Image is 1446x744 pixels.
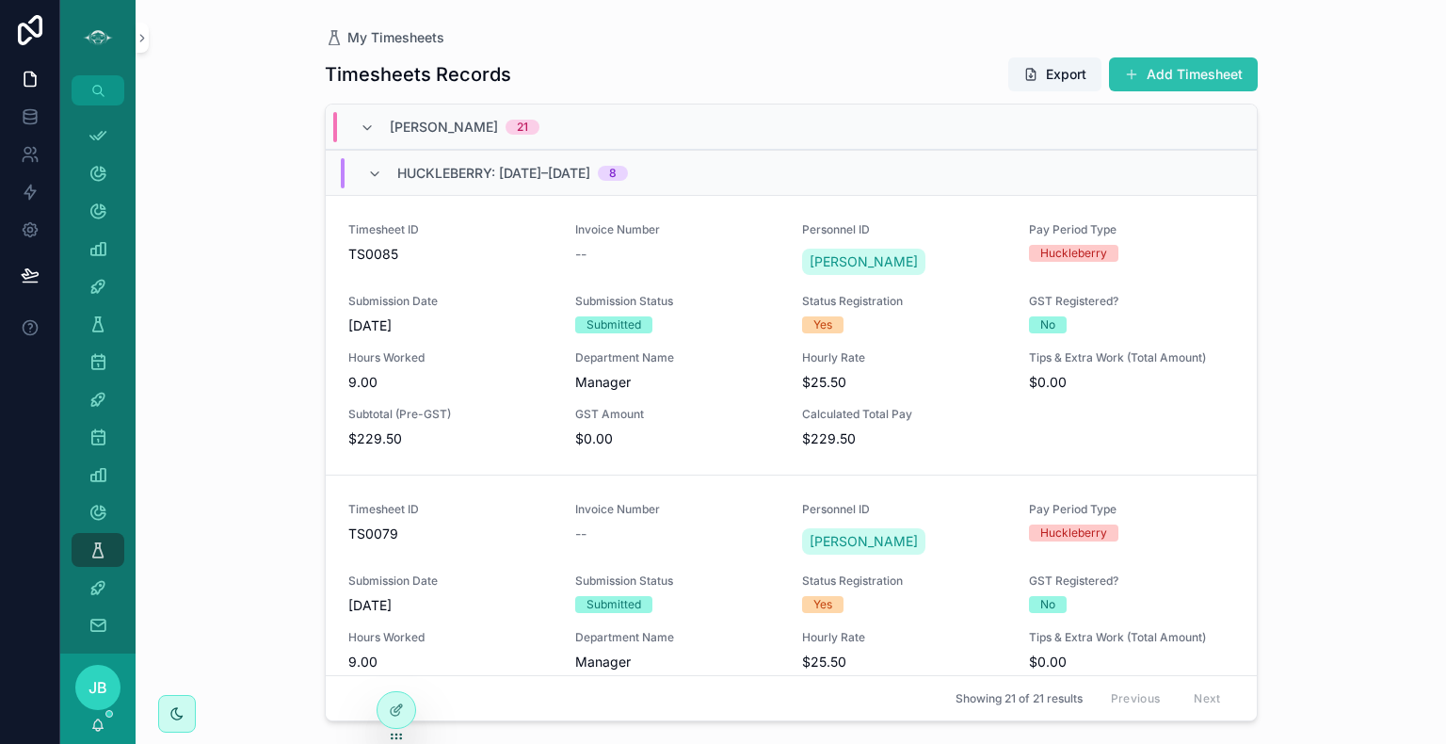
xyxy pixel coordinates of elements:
[1029,350,1233,365] span: Tips & Extra Work (Total Amount)
[348,502,553,517] span: Timesheet ID
[575,222,779,237] span: Invoice Number
[802,222,1006,237] span: Personnel ID
[802,528,925,555] a: [PERSON_NAME]
[586,316,641,333] div: Submitted
[1109,57,1258,91] button: Add Timesheet
[575,653,779,671] span: Manager
[1029,222,1233,237] span: Pay Period Type
[802,429,1006,448] span: $229.50
[348,525,553,543] span: TS0079
[813,316,832,333] div: Yes
[575,502,779,517] span: Invoice Number
[1029,502,1233,517] span: Pay Period Type
[60,105,136,654] div: scrollable content
[348,630,553,645] span: Hours Worked
[517,120,528,135] div: 21
[348,574,553,589] span: Submission Date
[810,532,918,551] span: [PERSON_NAME]
[348,596,553,615] span: [DATE]
[1029,373,1233,392] span: $0.00
[348,245,553,264] span: TS0085
[802,249,925,275] a: [PERSON_NAME]
[326,195,1257,475] a: Timesheet IDTS0085Invoice Number--Personnel ID[PERSON_NAME]Pay Period TypeHuckleberrySubmission D...
[348,222,553,237] span: Timesheet ID
[1040,525,1107,542] div: Huckleberry
[575,245,586,264] span: --
[586,596,641,613] div: Submitted
[802,294,1006,309] span: Status Registration
[88,676,107,699] span: JB
[802,653,1006,671] span: $25.50
[575,429,779,448] span: $0.00
[348,653,553,671] span: 9.00
[802,407,1006,422] span: Calculated Total Pay
[1029,653,1233,671] span: $0.00
[813,596,832,613] div: Yes
[575,574,779,589] span: Submission Status
[1040,316,1055,333] div: No
[575,525,586,543] span: --
[325,61,511,88] h1: Timesheets Records
[348,429,553,448] span: $229.50
[348,350,553,365] span: Hours Worked
[397,164,590,183] span: Huckleberry: [DATE]–[DATE]
[609,166,617,181] div: 8
[348,294,553,309] span: Submission Date
[802,574,1006,589] span: Status Registration
[802,502,1006,517] span: Personnel ID
[348,407,553,422] span: Subtotal (Pre-GST)
[1029,630,1233,645] span: Tips & Extra Work (Total Amount)
[802,373,1006,392] span: $25.50
[1040,596,1055,613] div: No
[390,118,498,137] span: [PERSON_NAME]
[325,28,444,47] a: My Timesheets
[1029,574,1233,589] span: GST Registered?
[575,373,779,392] span: Manager
[575,350,779,365] span: Department Name
[348,373,553,392] span: 9.00
[575,630,779,645] span: Department Name
[810,252,918,271] span: [PERSON_NAME]
[347,28,444,47] span: My Timesheets
[575,294,779,309] span: Submission Status
[1040,245,1107,262] div: Huckleberry
[802,350,1006,365] span: Hourly Rate
[83,23,113,53] img: App logo
[348,316,553,335] span: [DATE]
[1029,294,1233,309] span: GST Registered?
[956,691,1083,706] span: Showing 21 of 21 results
[802,630,1006,645] span: Hourly Rate
[575,407,779,422] span: GST Amount
[1008,57,1101,91] button: Export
